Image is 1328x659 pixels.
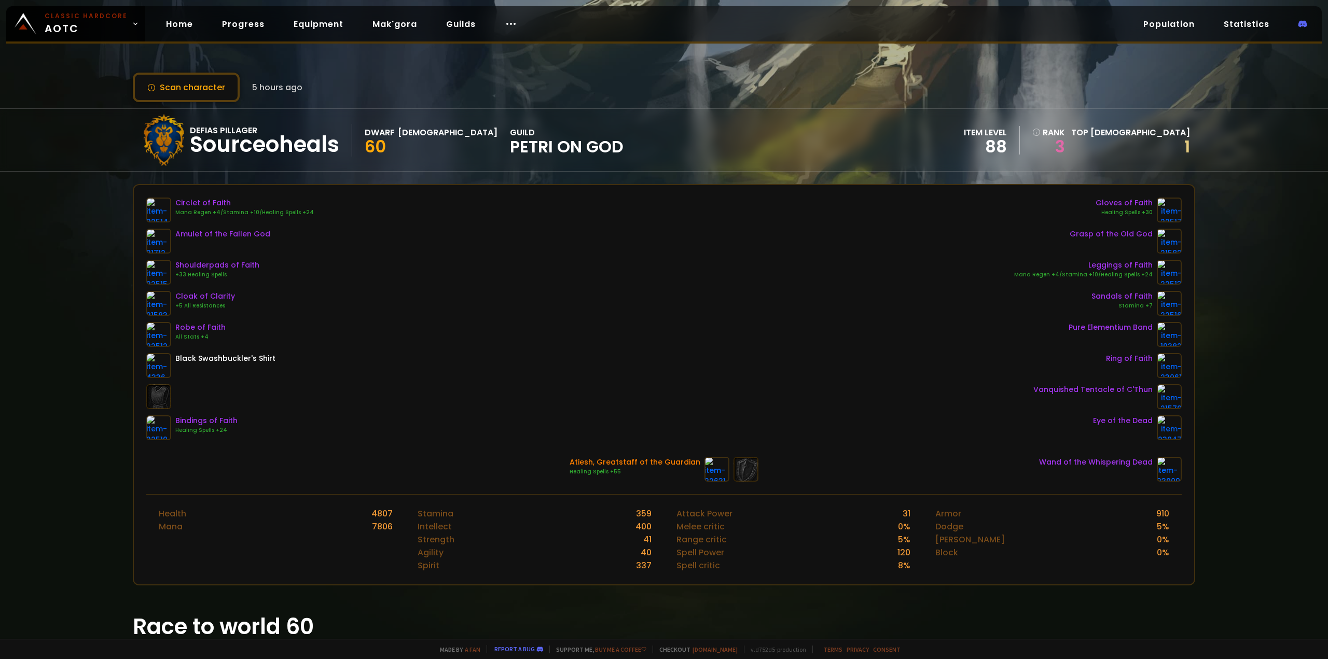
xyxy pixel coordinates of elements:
[676,533,727,546] div: Range critic
[935,507,961,520] div: Armor
[570,457,700,468] div: Atiesh, Greatstaff of the Guardian
[704,457,729,482] img: item-22631
[175,260,259,271] div: Shoulderpads of Faith
[1157,546,1169,559] div: 0 %
[146,260,171,285] img: item-22515
[823,646,842,653] a: Terms
[898,520,910,533] div: 0 %
[190,124,339,137] div: Defias Pillager
[146,229,171,254] img: item-21712
[653,646,738,653] span: Checkout
[1091,291,1153,302] div: Sandals of Faith
[1215,13,1278,35] a: Statistics
[635,520,652,533] div: 400
[159,520,183,533] div: Mana
[1093,415,1153,426] div: Eye of the Dead
[1039,457,1153,468] div: Wand of the Whispering Dead
[595,646,646,653] a: Buy me a coffee
[45,11,128,36] span: AOTC
[570,468,700,476] div: Healing Spells +55
[1157,198,1182,222] img: item-22517
[1014,260,1153,271] div: Leggings of Faith
[510,139,624,155] span: petri on god
[465,646,480,653] a: a fan
[636,507,652,520] div: 359
[676,559,720,572] div: Spell critic
[175,353,275,364] div: Black Swashbuckler's Shirt
[175,271,259,279] div: +33 Healing Spells
[1096,198,1153,208] div: Gloves of Faith
[1090,127,1190,138] span: [DEMOGRAPHIC_DATA]
[1032,126,1065,139] div: rank
[158,13,201,35] a: Home
[146,353,171,378] img: item-4336
[494,645,535,653] a: Report a bug
[418,533,454,546] div: Strength
[676,546,724,559] div: Spell Power
[1157,229,1182,254] img: item-21582
[1033,384,1153,395] div: Vanquished Tentacle of C'Thun
[1157,353,1182,378] img: item-23061
[1184,135,1190,158] a: 1
[434,646,480,653] span: Made by
[175,291,235,302] div: Cloak of Clarity
[285,13,352,35] a: Equipment
[641,546,652,559] div: 40
[1156,507,1169,520] div: 910
[1157,520,1169,533] div: 5 %
[1069,322,1153,333] div: Pure Elementium Band
[371,507,393,520] div: 4807
[1096,208,1153,217] div: Healing Spells +30
[146,415,171,440] img: item-22519
[175,302,235,310] div: +5 All Resistances
[6,6,145,41] a: Classic HardcoreAOTC
[1157,260,1182,285] img: item-22513
[676,507,732,520] div: Attack Power
[418,520,452,533] div: Intellect
[898,533,910,546] div: 5 %
[1157,457,1182,482] img: item-23009
[676,520,725,533] div: Melee critic
[1157,322,1182,347] img: item-19382
[175,198,314,208] div: Circlet of Faith
[964,126,1007,139] div: item level
[636,559,652,572] div: 337
[1157,533,1169,546] div: 0 %
[146,322,171,347] img: item-22512
[365,135,386,158] span: 60
[175,229,270,240] div: Amulet of the Fallen God
[935,520,963,533] div: Dodge
[903,507,910,520] div: 31
[935,533,1005,546] div: [PERSON_NAME]
[372,520,393,533] div: 7806
[252,81,302,94] span: 5 hours ago
[1032,139,1065,155] a: 3
[1157,415,1182,440] img: item-23047
[1157,384,1182,409] img: item-21579
[190,137,339,152] div: Sourceoheals
[175,322,226,333] div: Robe of Faith
[214,13,273,35] a: Progress
[1106,353,1153,364] div: Ring of Faith
[898,559,910,572] div: 8 %
[549,646,646,653] span: Support me,
[418,507,453,520] div: Stamina
[873,646,901,653] a: Consent
[418,546,444,559] div: Agility
[510,126,624,155] div: guild
[1135,13,1203,35] a: Population
[175,426,238,434] div: Healing Spells +24
[146,198,171,222] img: item-22514
[45,11,128,21] small: Classic Hardcore
[1014,271,1153,279] div: Mana Regen +4/Stamina +10/Healing Spells +24
[744,646,806,653] span: v. d752d5 - production
[1091,302,1153,310] div: Stamina +7
[365,126,395,139] div: Dwarf
[418,559,439,572] div: Spirit
[398,126,497,139] div: [DEMOGRAPHIC_DATA]
[643,533,652,546] div: 41
[1157,291,1182,316] img: item-22516
[935,546,958,559] div: Block
[364,13,425,35] a: Mak'gora
[693,646,738,653] a: [DOMAIN_NAME]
